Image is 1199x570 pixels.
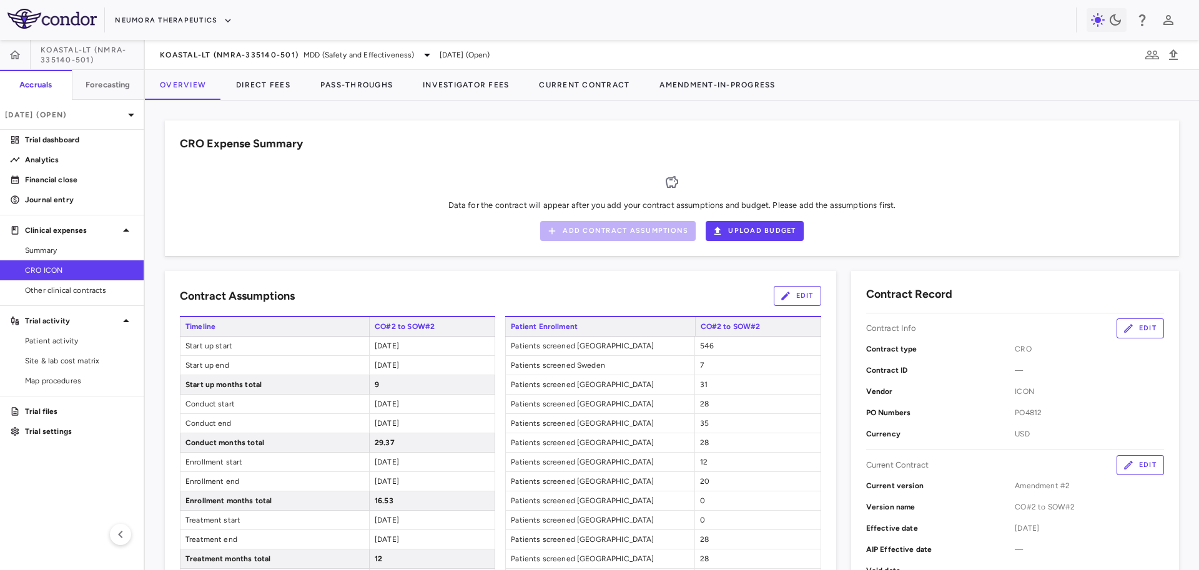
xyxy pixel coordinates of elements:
p: Trial files [25,406,134,417]
span: Conduct end [180,414,369,433]
span: 0 [700,496,705,505]
span: [DATE] [375,535,399,544]
button: Amendment-In-Progress [644,70,790,100]
span: — [1015,365,1164,376]
span: Patients screened [GEOGRAPHIC_DATA] [506,511,694,529]
img: logo-full-SnFGN8VE.png [7,9,97,29]
span: Summary [25,245,134,256]
p: PO Numbers [866,407,1015,418]
p: Clinical expenses [25,225,119,236]
p: Analytics [25,154,134,165]
p: Contract Info [866,323,917,334]
button: Overview [145,70,221,100]
span: 0 [700,516,705,524]
span: Start up months total [180,375,369,394]
span: CO#2 to SOW#2 [1015,501,1164,513]
span: [DATE] [375,400,399,408]
h6: Contract Assumptions [180,288,295,305]
span: Patient Enrollment [505,317,694,336]
span: CRO ICON [25,265,134,276]
span: Patients screened [GEOGRAPHIC_DATA] [506,433,694,452]
span: Enrollment end [180,472,369,491]
span: — [1015,544,1164,555]
span: Patients screened [GEOGRAPHIC_DATA] [506,453,694,471]
h6: Forecasting [86,79,131,91]
p: Currency [866,428,1015,440]
span: Conduct start [180,395,369,413]
p: [DATE] (Open) [5,109,124,120]
span: Amendment #2 [1015,480,1164,491]
span: Start up end [180,356,369,375]
span: MDD (Safety and Effectiveness) [303,49,415,61]
p: Current version [866,480,1015,491]
p: AIP Effective date [866,544,1015,555]
span: Site & lab cost matrix [25,355,134,366]
button: Edit [1117,455,1164,475]
span: [DATE] [375,361,399,370]
span: Enrollment start [180,453,369,471]
span: 28 [700,400,709,408]
button: Investigator Fees [408,70,524,100]
span: Patients screened [GEOGRAPHIC_DATA] [506,337,694,355]
span: Enrollment months total [180,491,369,510]
span: Patients screened [GEOGRAPHIC_DATA] [506,491,694,510]
span: KOASTAL-LT (NMRA-335140-501) [160,50,299,60]
span: 546 [700,342,713,350]
p: Contract type [866,343,1015,355]
p: Vendor [866,386,1015,397]
span: [DATE] [375,419,399,428]
span: Patients screened [GEOGRAPHIC_DATA] [506,472,694,491]
span: ICON [1015,386,1164,397]
span: [DATE] [375,477,399,486]
span: USD [1015,428,1164,440]
p: Version name [866,501,1015,513]
span: Patients screened Sweden [506,356,694,375]
p: Contract ID [866,365,1015,376]
span: Treatment end [180,530,369,549]
p: Trial settings [25,426,134,437]
span: Patients screened [GEOGRAPHIC_DATA] [506,549,694,568]
p: Journal entry [25,194,134,205]
span: Start up start [180,337,369,355]
span: 12 [375,554,382,563]
span: CRO [1015,343,1164,355]
span: 31 [700,380,708,389]
span: 28 [700,438,709,447]
span: Other clinical contracts [25,285,134,296]
span: [DATE] [375,342,399,350]
span: 35 [700,419,709,428]
button: Edit [1117,318,1164,338]
span: CO#2 to SOW#2 [369,317,495,336]
button: Current Contract [524,70,644,100]
span: [DATE] [375,458,399,466]
span: [DATE] (Open) [440,49,490,61]
h6: Accruals [19,79,52,91]
span: 7 [700,361,704,370]
p: Financial close [25,174,134,185]
button: Upload Budget [706,221,803,241]
span: [DATE] [375,516,399,524]
span: Patient activity [25,335,134,346]
span: Patients screened [GEOGRAPHIC_DATA] [506,375,694,394]
span: Treatment start [180,511,369,529]
span: Timeline [180,317,369,336]
span: 28 [700,535,709,544]
p: Data for the contract will appear after you add your contract assumptions and budget. Please add ... [448,200,896,211]
span: Map procedures [25,375,134,386]
span: KOASTAL-LT (NMRA-335140-501) [41,45,144,65]
p: Trial dashboard [25,134,134,145]
span: PO4812 [1015,407,1164,418]
button: Edit [774,286,821,306]
span: 9 [375,380,379,389]
button: Neumora Therapeutics [115,11,232,31]
p: Trial activity [25,315,119,327]
span: 28 [700,554,709,563]
h6: Contract Record [866,286,952,303]
p: Effective date [866,523,1015,534]
button: Pass-Throughs [305,70,408,100]
h6: CRO Expense Summary [180,135,303,152]
span: 12 [700,458,708,466]
span: 20 [700,477,709,486]
button: Direct Fees [221,70,305,100]
span: Conduct months total [180,433,369,452]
